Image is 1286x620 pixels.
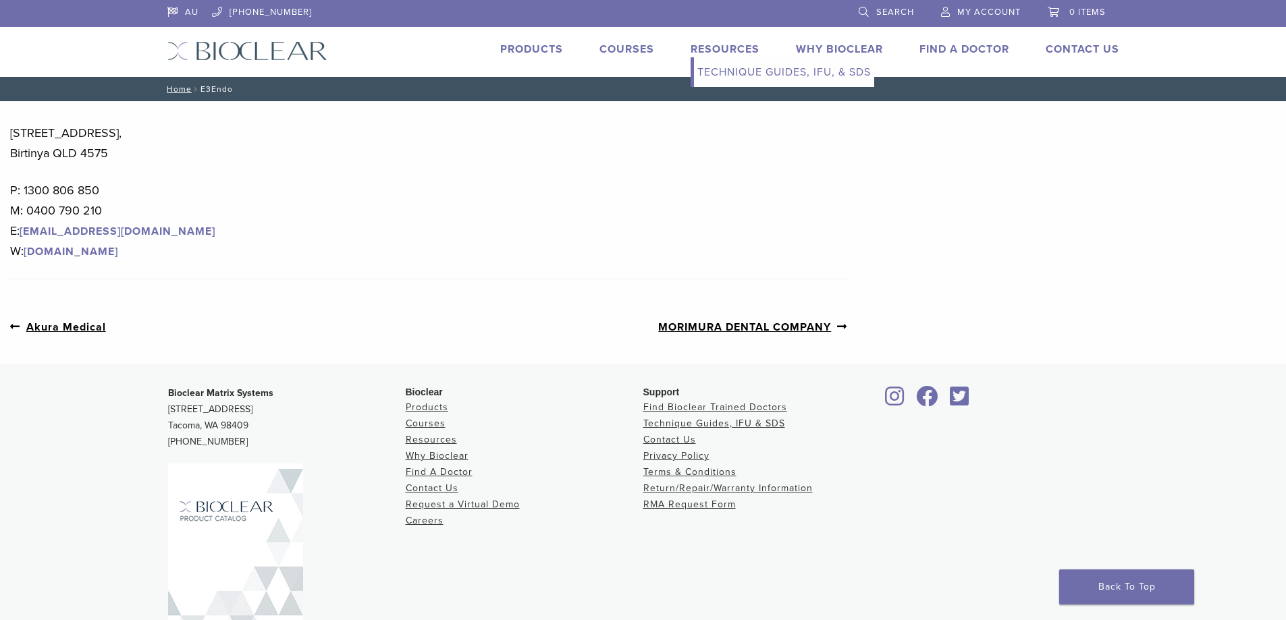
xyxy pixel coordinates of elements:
a: Bioclear [946,394,974,407]
strong: Bioclear Matrix Systems [168,387,273,399]
a: Contact Us [643,434,696,445]
a: Back To Top [1059,569,1194,604]
a: Why Bioclear [406,450,468,461]
a: MORIMURA DENTAL COMPANY [658,318,847,335]
a: Privacy Policy [643,450,709,461]
a: Resources [691,43,759,56]
span: Support [643,387,680,397]
img: Bioclear [167,41,327,61]
a: Bioclear [881,394,909,407]
a: Find Bioclear Trained Doctors [643,401,787,413]
a: Return/Repair/Warranty Information [643,482,813,494]
nav: Post Navigation [10,290,847,364]
a: Home [163,84,192,94]
a: Contact Us [406,482,458,494]
a: Resources [406,434,457,445]
a: Request a Virtual Demo [406,499,520,510]
a: Products [406,401,448,413]
span: My Account [957,7,1021,18]
a: Products [500,43,563,56]
a: Technique Guides, IFU, & SDS [694,57,874,87]
p: [STREET_ADDRESS], Birtinya QLD 4575 [10,123,847,163]
a: Careers [406,515,444,526]
a: Courses [406,418,446,429]
a: Find A Doctor [919,43,1009,56]
a: [EMAIL_ADDRESS][DOMAIN_NAME] [20,225,215,238]
span: Bioclear [406,387,443,397]
a: Bioclear [912,394,943,407]
a: Courses [599,43,654,56]
a: Terms & Conditions [643,466,736,478]
span: 0 items [1069,7,1106,18]
a: Why Bioclear [796,43,883,56]
p: [STREET_ADDRESS] Tacoma, WA 98409 [PHONE_NUMBER] [168,385,406,450]
span: / [192,86,200,92]
a: Akura Medical [10,318,106,335]
p: P: 1300 806 850 M: 0400 790 210 E: W: [10,180,847,261]
span: Search [876,7,914,18]
a: RMA Request Form [643,499,736,510]
a: Contact Us [1046,43,1119,56]
a: [DOMAIN_NAME] [24,245,118,258]
a: Find A Doctor [406,466,473,478]
a: Technique Guides, IFU & SDS [643,418,785,429]
nav: E3Endo [157,77,1129,101]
